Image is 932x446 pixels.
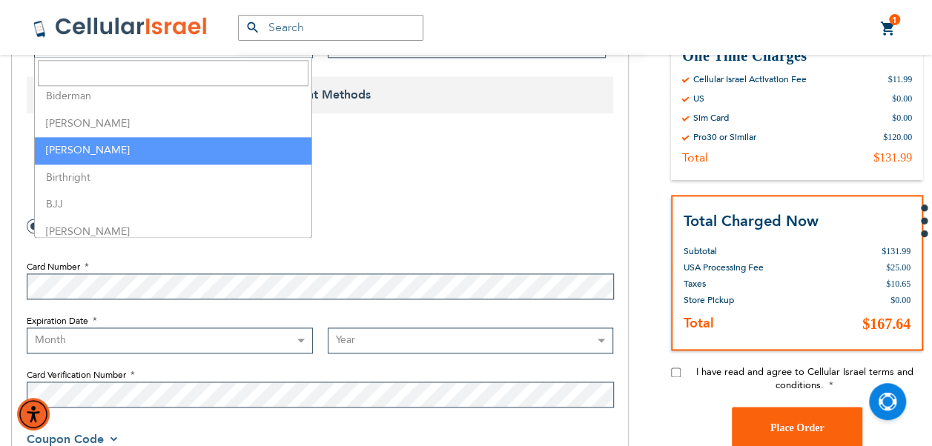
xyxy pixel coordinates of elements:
[770,422,824,433] span: Place Order
[35,219,312,246] li: [PERSON_NAME]
[888,73,912,84] div: $11.99
[684,276,799,292] th: Taxes
[892,92,912,104] div: $0.00
[862,316,910,332] span: $167.64
[693,92,704,104] div: US
[684,294,734,306] span: Store Pickup
[890,295,910,305] span: $0.00
[883,130,912,142] div: $120.00
[873,150,912,164] div: $131.99
[880,20,896,38] a: 1
[35,110,312,138] li: [PERSON_NAME]
[27,76,613,113] span: Payment Methods
[27,315,88,327] span: Expiration Date
[682,150,708,164] div: Total
[35,191,312,219] li: BJJ
[892,111,912,123] div: $0.00
[892,14,897,26] span: 1
[882,246,910,256] span: $131.99
[238,15,423,41] input: Search
[684,232,799,259] th: Subtotal
[693,111,729,123] div: Sim Card
[27,261,80,273] span: Card Number
[684,210,819,230] strong: Total Charged Now
[684,314,714,333] strong: Total
[684,262,764,273] span: USA Processing Fee
[33,16,208,39] img: Cellular Israel
[35,164,312,192] li: Birthright
[886,279,910,289] span: $10.65
[38,60,309,86] input: Search
[35,137,312,164] li: [PERSON_NAME]
[886,262,910,273] span: $25.00
[696,365,913,392] span: I have read and agree to Cellular Israel terms and conditions.
[27,147,252,204] iframe: reCAPTCHA
[693,73,807,84] div: Cellular Israel Activation Fee
[693,130,756,142] div: Pro30 or Similar
[27,369,126,381] span: Card Verification Number
[682,45,912,65] h3: One Time Charges
[17,398,50,430] div: Accessibility Menu
[35,83,312,110] li: Biderman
